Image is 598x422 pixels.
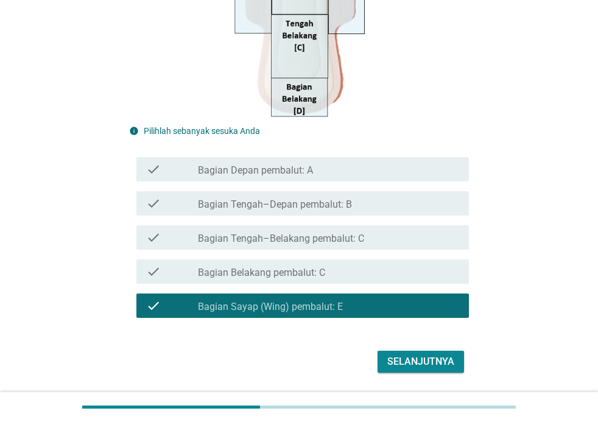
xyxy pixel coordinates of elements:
[146,230,161,245] i: check
[198,199,352,211] label: Bagian Tengah–Depan pembalut: B
[146,196,161,211] i: check
[129,126,139,136] i: info
[198,267,325,279] label: Bagian Belakang pembalut: C
[198,233,364,245] label: Bagian Tengah–Belakang pembalut: C
[146,264,161,279] i: check
[144,126,260,136] label: Pilihlah sebanyak sesuka Anda
[198,301,343,313] label: Bagian Sayap (Wing) pembalut: E
[146,162,161,177] i: check
[198,164,313,177] label: Bagian Depan pembalut: A
[146,298,161,313] i: check
[378,351,464,373] button: Selanjutnya
[387,354,454,369] div: Selanjutnya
